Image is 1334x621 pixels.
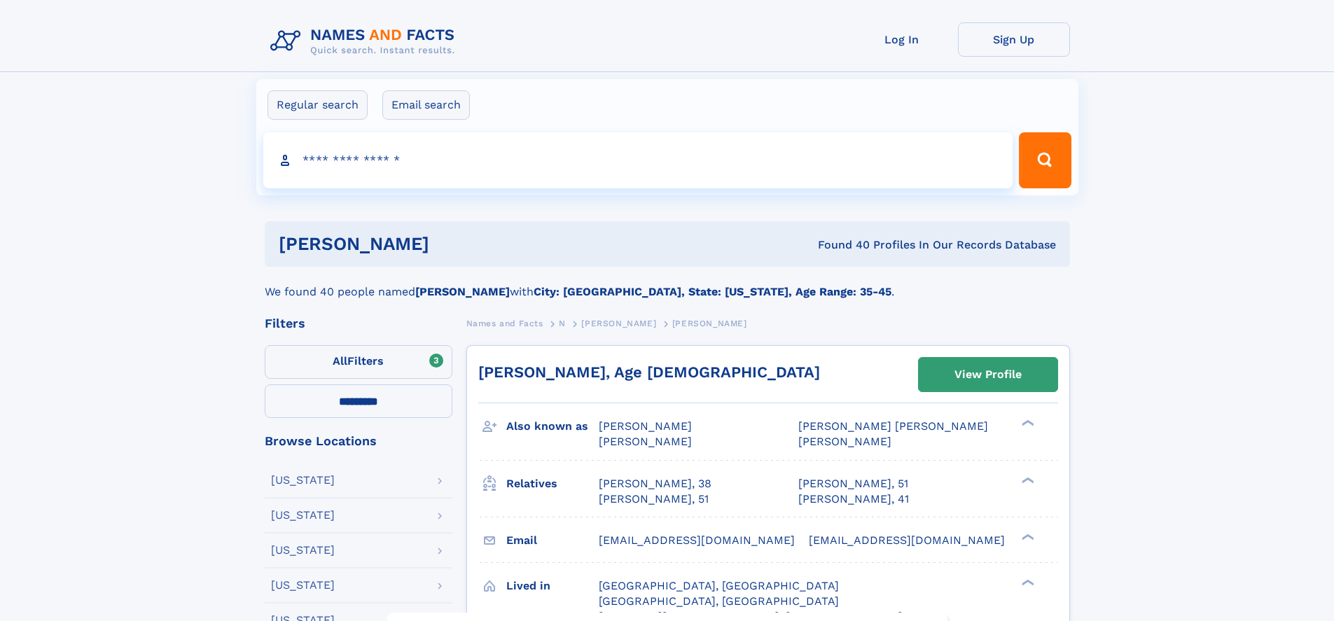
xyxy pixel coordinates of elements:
[599,476,711,491] a: [PERSON_NAME], 38
[958,22,1070,57] a: Sign Up
[798,435,891,448] span: [PERSON_NAME]
[581,319,656,328] span: [PERSON_NAME]
[271,475,335,486] div: [US_STATE]
[265,435,452,447] div: Browse Locations
[1018,475,1035,484] div: ❯
[1018,419,1035,428] div: ❯
[623,237,1056,253] div: Found 40 Profiles In Our Records Database
[333,354,347,368] span: All
[599,594,839,608] span: [GEOGRAPHIC_DATA], [GEOGRAPHIC_DATA]
[672,319,747,328] span: [PERSON_NAME]
[846,22,958,57] a: Log In
[506,529,599,552] h3: Email
[265,22,466,60] img: Logo Names and Facts
[265,317,452,330] div: Filters
[919,358,1057,391] a: View Profile
[559,314,566,332] a: N
[279,235,624,253] h1: [PERSON_NAME]
[271,545,335,556] div: [US_STATE]
[271,510,335,521] div: [US_STATE]
[466,314,543,332] a: Names and Facts
[478,363,820,381] a: [PERSON_NAME], Age [DEMOGRAPHIC_DATA]
[265,267,1070,300] div: We found 40 people named with .
[599,435,692,448] span: [PERSON_NAME]
[506,574,599,598] h3: Lived in
[506,414,599,438] h3: Also known as
[1018,578,1035,587] div: ❯
[599,419,692,433] span: [PERSON_NAME]
[1018,532,1035,541] div: ❯
[798,419,988,433] span: [PERSON_NAME] [PERSON_NAME]
[263,132,1013,188] input: search input
[599,579,839,592] span: [GEOGRAPHIC_DATA], [GEOGRAPHIC_DATA]
[798,491,909,507] a: [PERSON_NAME], 41
[599,533,795,547] span: [EMAIL_ADDRESS][DOMAIN_NAME]
[382,90,470,120] label: Email search
[265,345,452,379] label: Filters
[268,90,368,120] label: Regular search
[798,476,908,491] a: [PERSON_NAME], 51
[534,285,891,298] b: City: [GEOGRAPHIC_DATA], State: [US_STATE], Age Range: 35-45
[954,358,1022,391] div: View Profile
[599,491,709,507] a: [PERSON_NAME], 51
[271,580,335,591] div: [US_STATE]
[415,285,510,298] b: [PERSON_NAME]
[581,314,656,332] a: [PERSON_NAME]
[1019,132,1071,188] button: Search Button
[506,472,599,496] h3: Relatives
[809,533,1005,547] span: [EMAIL_ADDRESS][DOMAIN_NAME]
[559,319,566,328] span: N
